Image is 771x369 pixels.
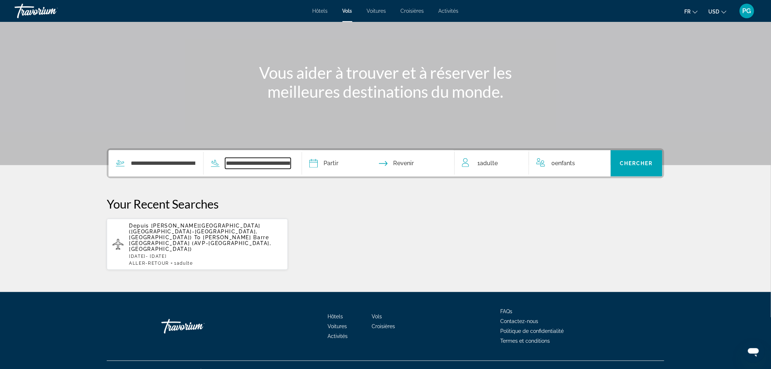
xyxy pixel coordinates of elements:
[737,3,756,19] button: User Menu
[161,315,234,337] a: Travorium
[393,158,414,168] span: Revenir
[500,308,512,314] a: FAQs
[477,158,498,168] span: 1
[309,150,338,176] button: Depart date
[174,261,193,266] span: 1
[439,8,459,14] a: Activités
[611,150,663,176] button: Chercher
[107,218,288,270] button: Depuis [PERSON_NAME][GEOGRAPHIC_DATA] ([GEOGRAPHIC_DATA]-[GEOGRAPHIC_DATA], [GEOGRAPHIC_DATA]) To...
[480,160,498,167] span: Adulte
[328,314,343,319] a: Hôtels
[194,234,201,240] span: To
[129,254,282,259] p: [DATE] - [DATE]
[177,261,193,266] span: Adulte
[709,6,727,17] button: Change currency
[107,197,664,211] p: Your Recent Searches
[249,63,522,101] h1: Vous aider à trouver et à réserver les meilleures destinations du monde.
[313,8,328,14] a: Hôtels
[109,150,662,176] div: Search widget
[401,8,424,14] a: Croisières
[455,150,611,176] button: Travelers: 1 adult, 0 children
[742,340,765,363] iframe: Bouton de lancement de la fenêtre de messagerie
[555,160,575,167] span: Enfants
[129,223,261,240] span: [PERSON_NAME][GEOGRAPHIC_DATA] ([GEOGRAPHIC_DATA]-[GEOGRAPHIC_DATA], [GEOGRAPHIC_DATA])
[367,8,386,14] a: Voitures
[129,261,169,266] span: ALLER-RETOUR
[372,323,395,329] a: Croisières
[328,323,347,329] a: Voitures
[500,328,564,334] a: Politique de confidentialité
[685,6,698,17] button: Change language
[685,9,691,15] span: fr
[552,158,575,168] span: 0
[500,318,538,324] a: Contactez-nous
[129,234,271,252] span: [PERSON_NAME] Barre [GEOGRAPHIC_DATA] (AVP-[GEOGRAPHIC_DATA], [GEOGRAPHIC_DATA])
[743,7,751,15] span: PG
[709,9,720,15] span: USD
[620,160,653,166] span: Chercher
[379,150,414,176] button: Return date
[129,223,149,229] span: Depuis
[328,333,348,339] a: Activités
[343,8,352,14] a: Vols
[15,1,87,20] a: Travorium
[500,338,550,344] a: Termes et conditions
[372,314,382,319] a: Vols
